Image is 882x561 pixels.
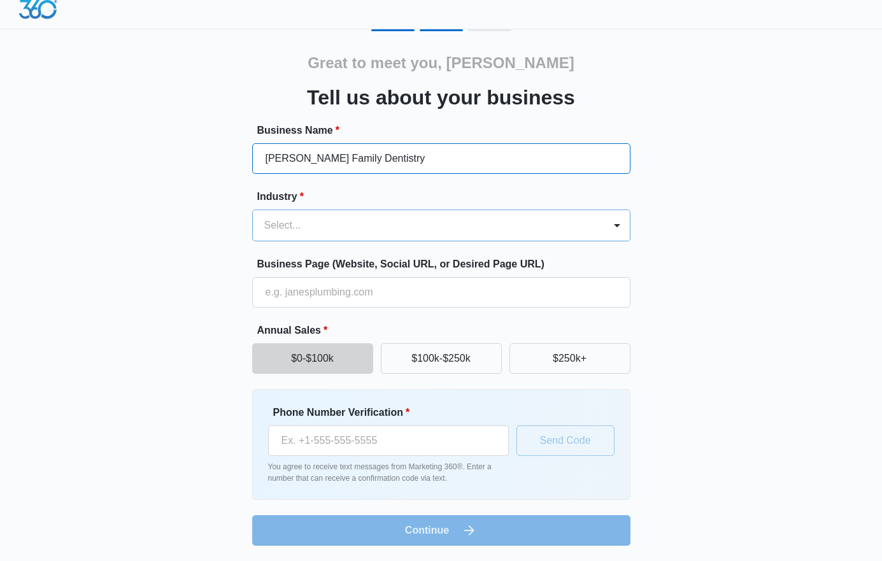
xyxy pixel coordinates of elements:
label: Business Page (Website, Social URL, or Desired Page URL) [257,257,636,272]
label: Phone Number Verification [273,405,514,420]
button: $250k+ [509,343,630,374]
input: e.g. janesplumbing.com [252,277,630,308]
input: e.g. Jane's Plumbing [252,143,630,174]
label: Business Name [257,123,636,138]
h2: Great to meet you, [PERSON_NAME] [308,52,574,75]
label: Industry [257,189,636,204]
label: Annual Sales [257,323,636,338]
p: You agree to receive text messages from Marketing 360®. Enter a number that can receive a confirm... [268,461,509,484]
button: $100k-$250k [381,343,502,374]
button: $0-$100k [252,343,373,374]
input: Ex. +1-555-555-5555 [268,425,509,456]
h3: Tell us about your business [307,82,575,113]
